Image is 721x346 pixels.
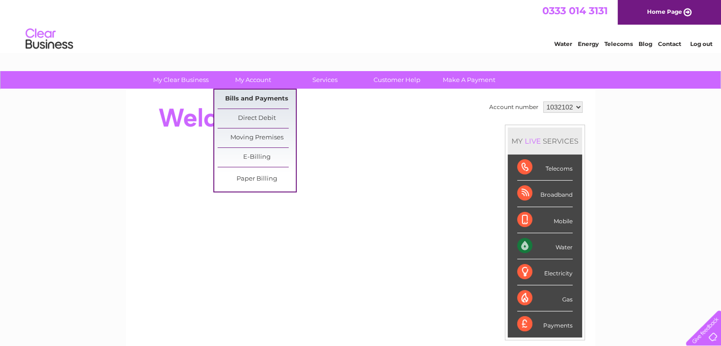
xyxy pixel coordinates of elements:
a: Blog [639,40,652,47]
div: Clear Business is a trading name of Verastar Limited (registered in [GEOGRAPHIC_DATA] No. 3667643... [137,5,585,46]
a: Telecoms [604,40,633,47]
a: Direct Debit [218,109,296,128]
a: My Account [214,71,292,89]
a: Water [554,40,572,47]
div: Water [517,233,573,259]
a: 0333 014 3131 [542,5,608,17]
div: Broadband [517,181,573,207]
div: LIVE [523,137,543,146]
a: My Clear Business [142,71,220,89]
div: Mobile [517,207,573,233]
img: logo.png [25,25,73,54]
div: Telecoms [517,155,573,181]
div: Payments [517,311,573,337]
a: Contact [658,40,681,47]
a: Energy [578,40,599,47]
td: Account number [487,99,541,115]
a: Customer Help [358,71,436,89]
div: MY SERVICES [508,127,582,155]
a: Bills and Payments [218,90,296,109]
div: Electricity [517,259,573,285]
div: Gas [517,285,573,311]
a: Services [286,71,364,89]
a: E-Billing [218,148,296,167]
a: Paper Billing [218,170,296,189]
a: Log out [690,40,712,47]
a: Make A Payment [430,71,508,89]
a: Moving Premises [218,128,296,147]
